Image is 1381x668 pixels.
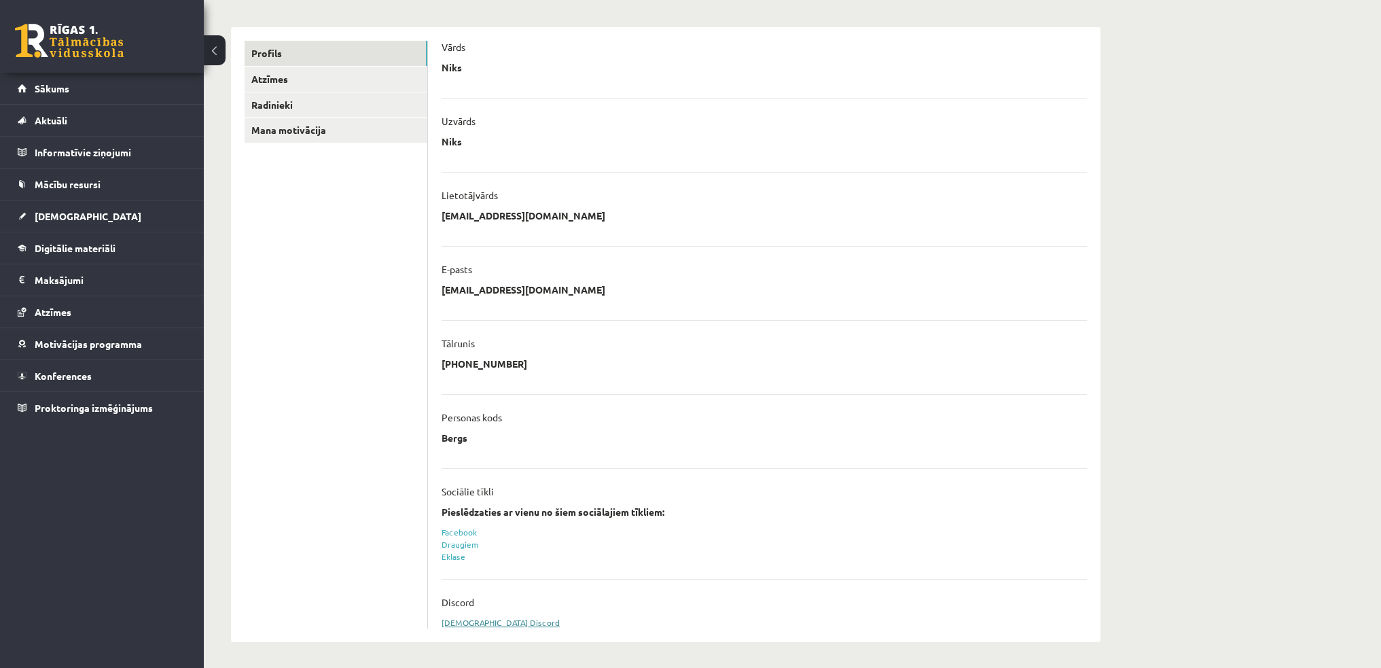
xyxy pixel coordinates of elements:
[18,105,187,136] a: Aktuāli
[442,263,472,275] p: E-pasts
[442,506,664,518] strong: Pieslēdzaties ar vienu no šiem sociālajiem tīkliem:
[18,392,187,423] a: Proktoringa izmēģinājums
[35,137,187,168] legend: Informatīvie ziņojumi
[35,338,142,350] span: Motivācijas programma
[442,485,494,497] p: Sociālie tīkli
[442,189,498,201] p: Lietotājvārds
[442,61,462,73] p: Niks
[18,200,187,232] a: [DEMOGRAPHIC_DATA]
[35,264,187,296] legend: Maksājumi
[18,73,187,104] a: Sākums
[442,432,467,444] p: Bergs
[442,337,475,349] p: Tālrunis
[442,283,605,296] p: [EMAIL_ADDRESS][DOMAIN_NAME]
[245,118,427,143] a: Mana motivācija
[35,82,69,94] span: Sākums
[442,411,502,423] p: Personas kods
[35,114,67,126] span: Aktuāli
[35,210,141,222] span: [DEMOGRAPHIC_DATA]
[35,370,92,382] span: Konferences
[15,24,124,58] a: Rīgas 1. Tālmācības vidusskola
[442,539,479,550] a: Draugiem
[442,135,462,147] p: Niks
[35,178,101,190] span: Mācību resursi
[442,596,474,608] p: Discord
[442,115,476,127] p: Uzvārds
[442,551,465,562] a: Eklase
[18,296,187,328] a: Atzīmes
[35,402,153,414] span: Proktoringa izmēģinājums
[245,67,427,92] a: Atzīmes
[35,242,115,254] span: Digitālie materiāli
[442,617,560,628] a: [DEMOGRAPHIC_DATA] Discord
[442,209,605,222] p: [EMAIL_ADDRESS][DOMAIN_NAME]
[442,41,465,53] p: Vārds
[245,92,427,118] a: Radinieki
[35,306,71,318] span: Atzīmes
[18,137,187,168] a: Informatīvie ziņojumi
[442,527,477,538] a: Facebook
[18,328,187,359] a: Motivācijas programma
[245,41,427,66] a: Profils
[18,360,187,391] a: Konferences
[18,264,187,296] a: Maksājumi
[18,232,187,264] a: Digitālie materiāli
[18,169,187,200] a: Mācību resursi
[442,357,527,370] p: [PHONE_NUMBER]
